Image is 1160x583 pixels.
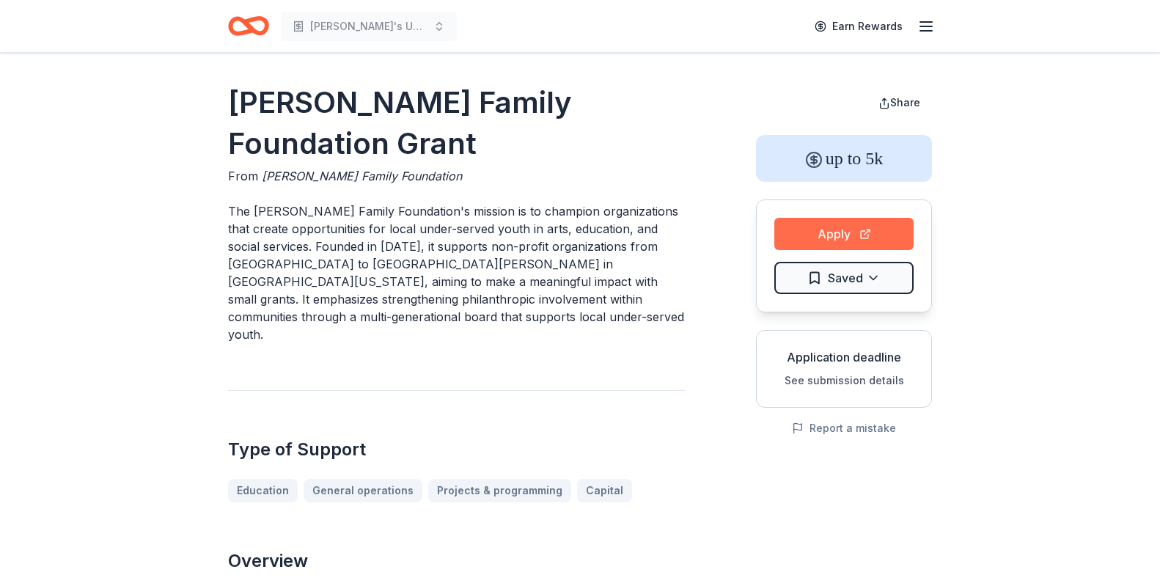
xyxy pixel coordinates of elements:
button: [PERSON_NAME]'s University Challenge [281,12,457,41]
button: Share [867,88,932,117]
a: Capital [577,479,632,502]
button: Report a mistake [792,419,896,437]
button: Saved [774,262,914,294]
div: From [228,167,686,185]
span: Saved [828,268,863,287]
h2: Type of Support [228,438,686,461]
span: [PERSON_NAME]'s University Challenge [310,18,427,35]
span: Share [890,96,920,109]
p: The [PERSON_NAME] Family Foundation's mission is to champion organizations that create opportunit... [228,202,686,343]
a: Earn Rewards [806,13,911,40]
button: Apply [774,218,914,250]
h1: [PERSON_NAME] Family Foundation Grant [228,82,686,164]
a: General operations [304,479,422,502]
a: Education [228,479,298,502]
span: [PERSON_NAME] Family Foundation [262,169,462,183]
div: up to 5k [756,135,932,182]
button: See submission details [785,372,904,389]
h2: Overview [228,549,686,573]
div: Application deadline [768,348,919,366]
a: Projects & programming [428,479,571,502]
a: Home [228,9,269,43]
